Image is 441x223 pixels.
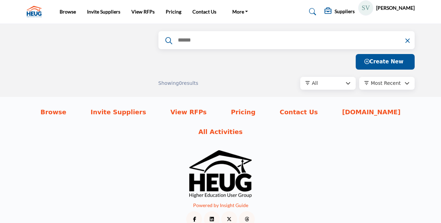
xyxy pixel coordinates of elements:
a: Search [302,6,321,17]
span: All [312,80,318,86]
a: All Activities [198,127,243,136]
a: Pricing [231,107,256,117]
a: Contact Us [192,9,216,15]
a: [DOMAIN_NAME] [342,107,401,117]
a: View RFPs [131,9,155,15]
a: View RFPs [170,107,207,117]
button: Show hide supplier dropdown [358,0,373,16]
span: Most Recent [371,80,401,86]
a: Powered by Insight Guide [193,202,248,208]
span: 0 [179,80,182,86]
a: Pricing [166,9,181,15]
a: Invite Suppliers [87,9,120,15]
img: No Site Logo [189,150,252,198]
a: Browse [60,9,76,15]
h5: [PERSON_NAME] [376,5,415,11]
a: More [227,7,253,17]
img: site Logo [27,6,45,17]
h5: Suppliers [335,8,355,15]
a: Browse [41,107,67,117]
button: Create New [356,54,415,70]
div: Suppliers [325,8,355,16]
span: Create New [364,59,404,65]
div: Showing results [158,80,235,87]
a: Invite Suppliers [90,107,146,117]
a: Contact Us [280,107,318,117]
